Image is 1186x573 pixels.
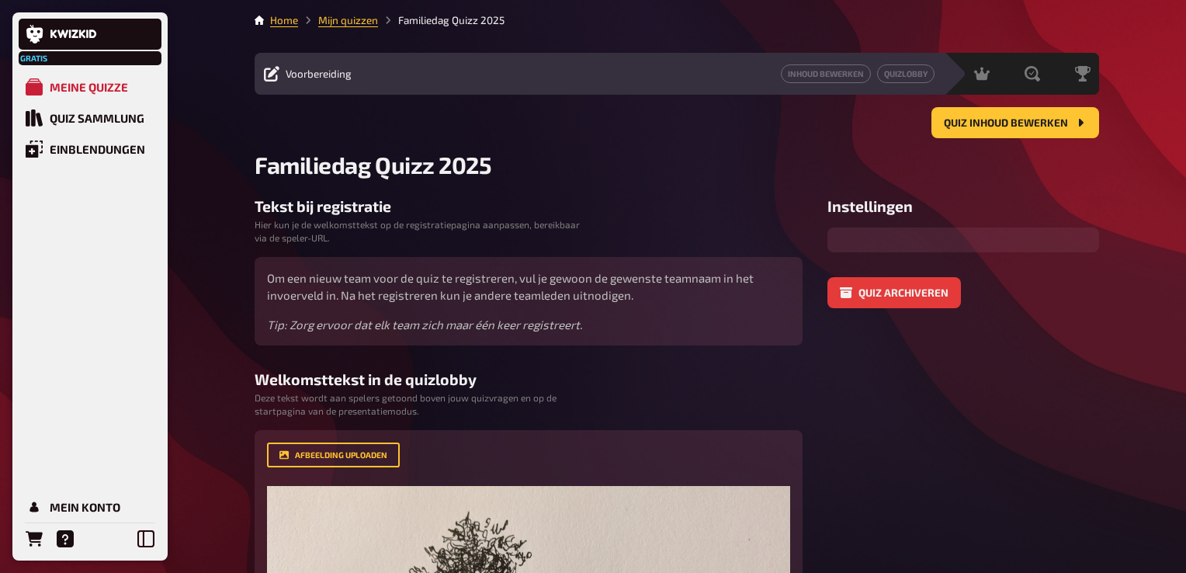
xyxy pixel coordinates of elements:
a: Inhoud bewerken [781,64,871,83]
h3: Tekst bij registratie [255,197,803,215]
div: Mein Konto [50,500,120,514]
span: Quiz inhoud bewerken [944,118,1068,129]
a: Hilfe [50,523,81,554]
i: Tip: Zorg ervoor dat elk team zich maar één keer registreert. [267,318,582,332]
a: Quiz Sammlung [19,102,161,134]
a: Mijn quizzen [318,14,378,26]
button: Quiz inhoud bewerken [931,107,1099,138]
a: Home [270,14,298,26]
li: Familiedag Quizz 2025 [378,12,505,28]
h3: Instellingen [827,197,1099,215]
a: Quizlobby [877,64,935,83]
div: Quiz Sammlung [50,111,144,125]
div: Meine Quizze [50,80,128,94]
button: Afbeelding uploaden [267,443,400,467]
button: Quiz archiveren [827,277,961,308]
span: Gratis [20,54,48,63]
p: Om een nieuw team voor de quiz te registreren, vul je gewoon de gewenste teamnaam in het invoerve... [267,269,790,304]
span: Voorbereiding [286,68,352,80]
span: Familiedag Quizz 2025 [255,151,492,179]
small: Hier kun je de welkomsttekst op de registratiepagina aanpassen, bereikbaar via de speler-URL. [255,218,584,245]
small: Deze tekst wordt aan spelers getoond boven jouw quizvragen en op de startpagina van de presentati... [255,391,584,418]
a: Einblendungen [19,134,161,165]
a: Bestellungen [19,523,50,554]
h3: Welkomsttekst in de quizlobby [255,370,803,388]
a: Meine Quizze [19,71,161,102]
li: Home [270,12,298,28]
a: Mein Konto [19,491,161,523]
div: Einblendungen [50,142,145,156]
li: Mijn quizzen [298,12,378,28]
